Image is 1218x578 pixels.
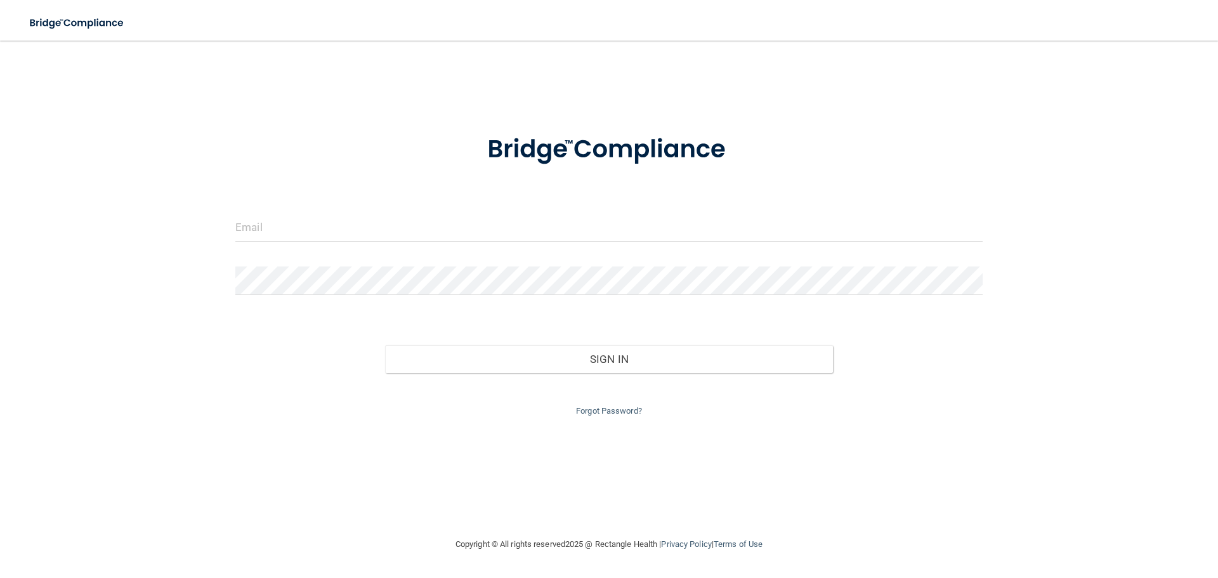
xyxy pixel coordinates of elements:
[385,345,834,373] button: Sign In
[235,213,983,242] input: Email
[714,539,763,549] a: Terms of Use
[461,117,757,183] img: bridge_compliance_login_screen.278c3ca4.svg
[661,539,711,549] a: Privacy Policy
[377,524,841,565] div: Copyright © All rights reserved 2025 @ Rectangle Health | |
[576,406,642,416] a: Forgot Password?
[19,10,136,36] img: bridge_compliance_login_screen.278c3ca4.svg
